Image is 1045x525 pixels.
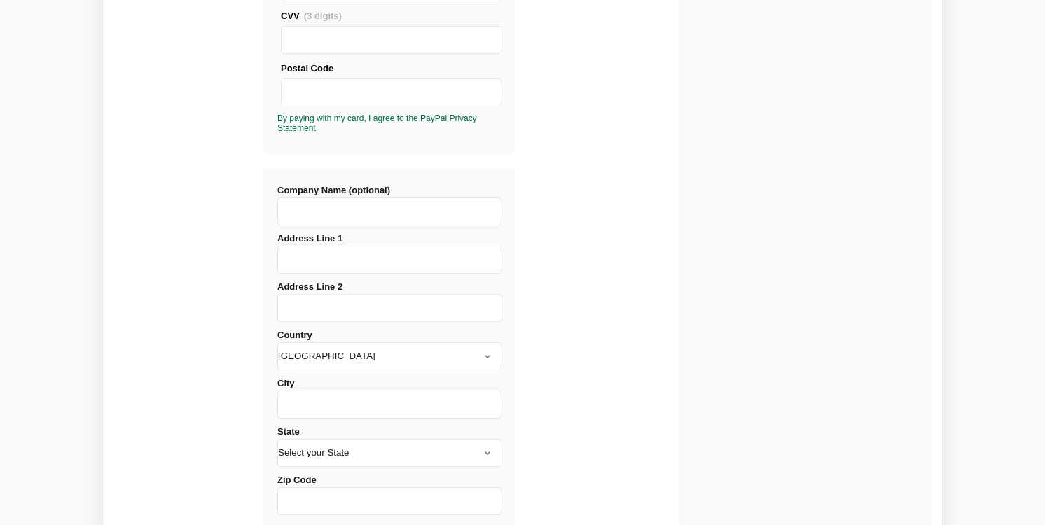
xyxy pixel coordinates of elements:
[277,391,501,419] input: City
[277,246,501,274] input: Address Line 1
[281,8,501,23] div: CVV
[277,113,477,133] a: By paying with my card, I agree to the PayPal Privacy Statement.
[277,439,501,467] select: State
[287,27,495,53] iframe: Secure Credit Card Frame - CVV
[277,426,501,467] label: State
[277,378,501,419] label: City
[304,10,342,21] span: (3 digits)
[277,330,501,370] label: Country
[277,197,501,225] input: Company Name (optional)
[277,281,501,322] label: Address Line 2
[287,79,495,106] iframe: Secure Credit Card Frame - Postal Code
[281,61,501,76] div: Postal Code
[277,185,501,225] label: Company Name (optional)
[277,342,501,370] select: Country
[277,475,501,515] label: Zip Code
[277,233,501,274] label: Address Line 1
[277,294,501,322] input: Address Line 2
[277,487,501,515] input: Zip Code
